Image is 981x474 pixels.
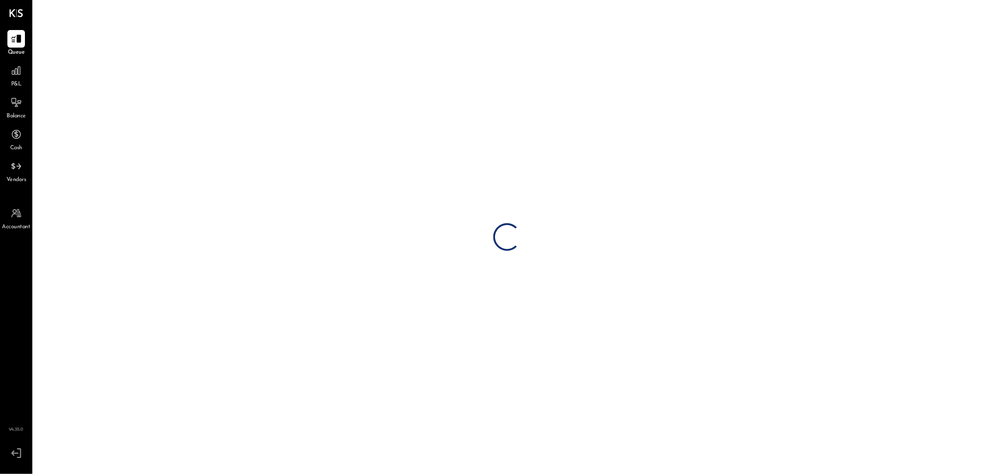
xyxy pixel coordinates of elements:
[6,176,26,184] span: Vendors
[11,80,22,89] span: P&L
[0,205,32,231] a: Accountant
[2,223,30,231] span: Accountant
[0,94,32,121] a: Balance
[0,30,32,57] a: Queue
[8,49,25,57] span: Queue
[6,112,26,121] span: Balance
[0,126,32,152] a: Cash
[0,158,32,184] a: Vendors
[0,62,32,89] a: P&L
[10,144,22,152] span: Cash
